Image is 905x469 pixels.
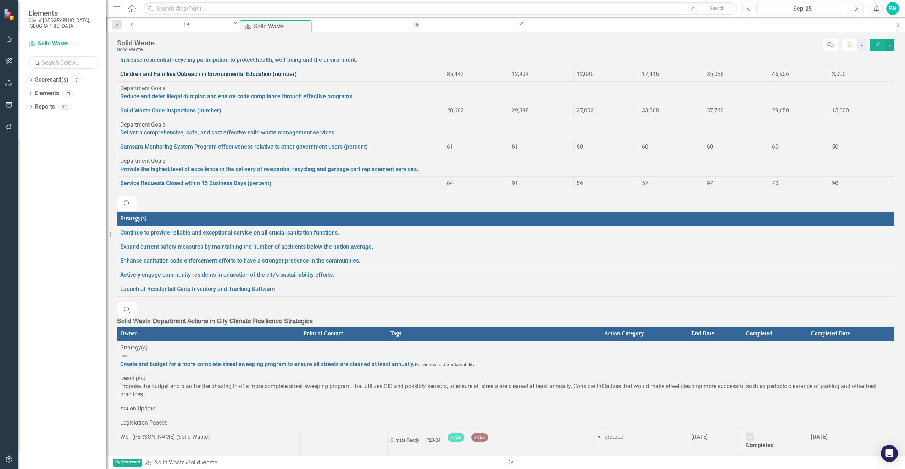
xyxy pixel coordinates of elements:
[117,47,155,52] div: Solid Waste
[881,445,898,462] div: Open Intercom Messenger
[117,39,155,47] div: Solid Waste
[303,330,384,338] div: Point of Contact
[319,27,512,35] div: Samsara Monitoring System Program effectiveness relative to other government users (percent)
[117,82,894,104] td: Double-Click to Edit Right Click for Context Menu
[120,143,368,150] a: Samsara Monitoring System Program effectiveness relative to other government users (percent)
[829,176,894,191] td: Double-Click to Edit
[829,140,894,154] td: Double-Click to Edit
[707,107,724,114] span: 37,740
[120,361,415,368] a: Create and budget for a more complete street sweeping program to ensure all streets are cleaned a...
[120,344,891,352] div: Strategy(s)
[117,67,444,82] td: Double-Click to Edit Right Click for Context Menu
[117,240,894,254] td: Double-Click to Edit Right Click for Context Menu
[155,459,184,466] a: Solid Waste
[707,143,713,150] span: 60
[117,254,894,268] td: Double-Click to Edit Right Click for Context Menu
[746,330,805,338] div: Completed
[145,459,500,467] div: »
[577,143,583,150] span: 60
[117,176,444,191] td: Double-Click to Edit Right Click for Context Menu
[832,143,838,150] span: 50
[746,441,805,449] div: Completed
[642,143,648,150] span: 60
[146,27,226,35] div: Solid Waste Code Inspections (number)
[772,107,789,114] span: 29,650
[117,140,444,154] td: Double-Click to Edit Right Click for Context Menu
[117,318,313,325] strong: Solid Waste Department Actions in City Climate Resilience Strategies
[832,107,849,114] span: 15,000
[447,180,453,187] span: 84
[28,17,99,29] small: City of [GEOGRAPHIC_DATA], [GEOGRAPHIC_DATA]
[120,166,418,172] a: Provide the highest level of excellence in the delivery of residential recycling and garbage cart...
[642,71,659,77] span: 17,416
[120,215,891,223] div: Strategy(s)
[120,56,357,63] a: Increase residential recycling participation to protect health, well-being and the environment.
[117,268,894,282] td: Double-Click to Edit Right Click for Context Menu
[707,180,713,187] span: 97
[120,71,297,77] a: Children and Families Outreach in Environmental Education (number)
[120,330,298,338] div: Owner
[390,330,598,338] div: Tags
[28,9,99,17] span: Elements
[28,56,99,69] input: Search Below...
[120,121,891,129] div: Department Goals
[3,8,16,21] img: ClearPoint Strategy
[415,362,474,367] span: Resilience and Sustainability
[471,433,488,442] span: FY26
[691,330,740,338] div: End Date
[35,103,55,111] a: Reports
[829,67,894,82] td: Double-Click to Edit
[120,157,891,165] div: Department Goals
[120,243,373,250] a: Expand current safety measures by maintaining the number of accidents below the nation average.
[811,330,891,338] div: Completed Date
[28,40,99,48] a: Solid Waste
[642,180,648,187] span: 57
[35,76,68,84] a: Scorecard(s)
[120,374,891,382] div: Description
[144,2,737,15] input: Search ClearPoint...
[512,107,529,114] span: 29,388
[120,129,336,136] a: Deliver a comprehensive, safe, and cost effective solid waste management services.
[604,330,685,338] div: Action Category
[120,107,221,114] a: Solid Waste Code Inspections (number)
[72,77,83,83] div: 31
[710,5,725,11] span: Search
[117,282,894,297] td: Double-Click to Edit Right Click for Context Menu
[832,180,838,187] span: 90
[120,352,129,360] img: Not Defined
[120,383,877,398] span: Propose the budget and plan for the phasing in of a more complete street sweeping program, that u...
[117,104,444,118] td: Double-Click to Edit Right Click for Context Menu
[139,20,232,29] a: Solid Waste Code Inspections (number)
[832,71,846,77] span: 3,000
[120,229,339,236] a: Continue to provide reliable and exceptional service on all crucial sanitation functions.
[604,434,625,440] span: protocol
[577,71,594,77] span: 12,090
[448,433,464,442] span: FY25
[886,2,899,15] button: BH
[132,433,210,441] div: [PERSON_NAME] (Solid Waste)
[700,4,735,13] button: Search
[35,89,59,98] a: Elements
[113,459,142,467] span: By Scorecard
[577,107,594,114] span: 27,002
[120,180,271,187] a: Service Requests Closed within 15 Business Days (percent)
[62,90,74,96] div: 21
[757,2,848,15] button: Sep-25
[117,226,894,240] td: Double-Click to Edit Right Click for Context Menu
[512,143,518,150] span: 61
[577,180,583,187] span: 86
[254,22,310,31] div: Solid Waste
[772,180,778,187] span: 70
[426,437,440,443] span: P23-24
[117,118,894,140] td: Double-Click to Edit Right Click for Context Menu
[760,5,845,13] div: Sep-25
[120,84,891,93] div: Department Goals
[313,20,518,29] a: Samsara Monitoring System Program effectiveness relative to other government users (percent)
[642,107,659,114] span: 33,568
[691,434,708,440] span: [DATE]
[707,71,724,77] span: 35,038
[447,71,464,77] span: 85,443
[120,93,354,100] a: Reduce and deter illegal dumping and ensure code compliance through effective programs.
[120,405,891,413] div: Action Update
